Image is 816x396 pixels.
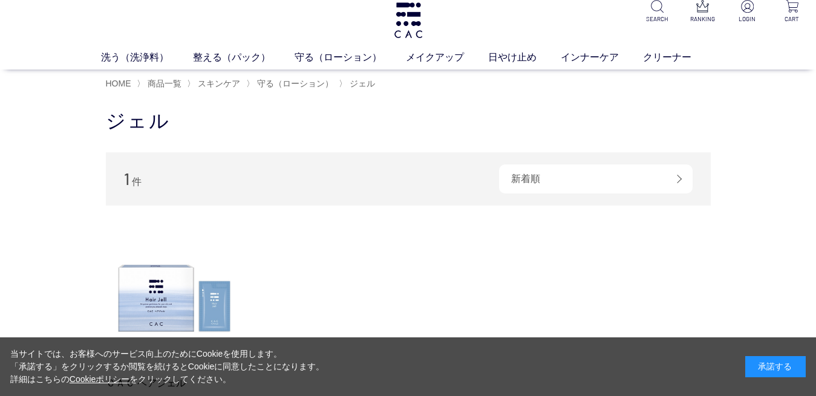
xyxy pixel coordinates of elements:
span: 1 [124,169,129,188]
li: 〉 [187,78,243,89]
p: SEARCH [643,15,671,24]
a: 洗う（洗浄料） [101,50,193,65]
span: スキンケア [198,79,240,88]
a: 整える（パック） [193,50,295,65]
a: クリーナー [643,50,716,65]
span: 件 [132,177,142,187]
a: 日やけ止め [488,50,561,65]
li: 〉 [339,78,378,89]
a: 守る（ローション） [295,50,406,65]
h1: ジェル [106,108,711,134]
div: 当サイトでは、お客様へのサービス向上のためにCookieを使用します。 「承諾する」をクリックするか閲覧を続けるとCookieに同意したことになります。 詳細はこちらの をクリックしてください。 [10,348,325,386]
a: 守る（ローション） [255,79,333,88]
img: logo [393,2,424,38]
a: ジェル [347,79,375,88]
a: HOME [106,79,131,88]
li: 〉 [246,78,336,89]
span: 商品一覧 [148,79,181,88]
span: 守る（ローション） [257,79,333,88]
div: 新着順 [499,164,693,193]
a: Cookieポリシー [70,374,130,384]
p: CART [778,15,806,24]
img: ＣＡＣ ヘアジェル [106,230,244,368]
p: LOGIN [733,15,761,24]
p: RANKING [688,15,716,24]
div: 承諾する [745,356,806,377]
span: ジェル [350,79,375,88]
li: 〉 [137,78,184,89]
a: メイクアップ [406,50,488,65]
a: インナーケア [561,50,643,65]
a: スキンケア [195,79,240,88]
a: 商品一覧 [145,79,181,88]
